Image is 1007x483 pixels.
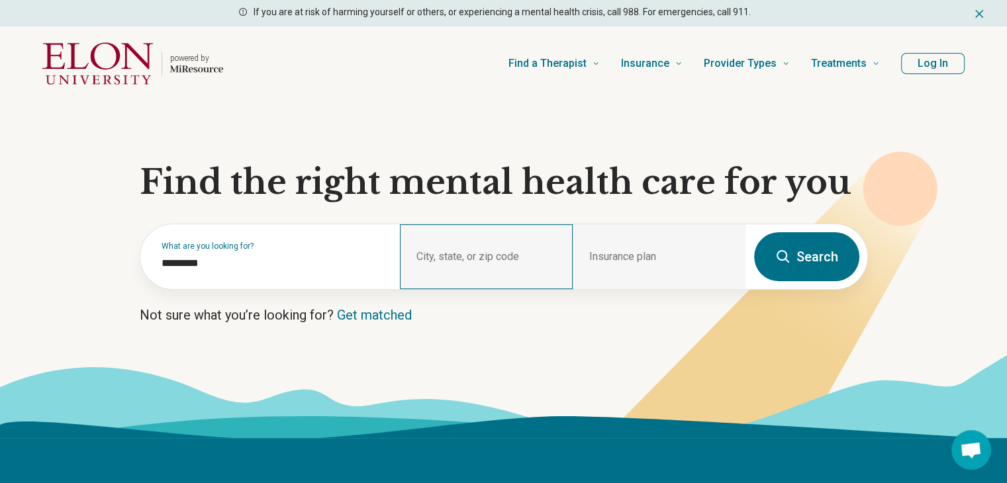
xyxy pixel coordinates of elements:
[973,5,986,21] button: Dismiss
[951,430,991,470] div: Open chat
[811,54,867,73] span: Treatments
[621,54,669,73] span: Insurance
[704,37,790,90] a: Provider Types
[162,242,384,250] label: What are you looking for?
[508,54,587,73] span: Find a Therapist
[170,53,223,64] p: powered by
[704,54,777,73] span: Provider Types
[254,5,751,19] p: If you are at risk of harming yourself or others, or experiencing a mental health crisis, call 98...
[901,53,965,74] button: Log In
[42,42,223,85] a: Home page
[140,306,868,324] p: Not sure what you’re looking for?
[140,163,868,202] h1: Find the right mental health care for you
[811,37,880,90] a: Treatments
[621,37,683,90] a: Insurance
[754,232,859,281] button: Search
[337,307,412,323] a: Get matched
[508,37,600,90] a: Find a Therapist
